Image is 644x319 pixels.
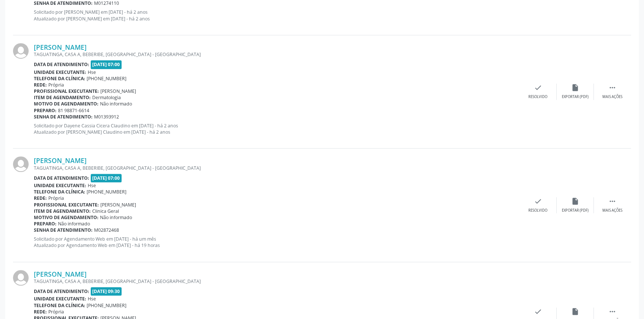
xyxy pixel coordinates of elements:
span: [PHONE_NUMBER] [87,75,126,82]
b: Unidade executante: [34,182,86,189]
div: Resolvido [528,208,547,213]
img: img [13,270,29,286]
b: Senha de atendimento: [34,227,93,233]
div: TAGUATINGA, CASA A, BEBERIBE, [GEOGRAPHIC_DATA] - [GEOGRAPHIC_DATA] [34,51,519,58]
span: [DATE] 07:00 [91,60,122,69]
span: Própria [48,309,64,315]
a: [PERSON_NAME] [34,156,87,165]
img: img [13,156,29,172]
p: Solicitado por [PERSON_NAME] em [DATE] - há 2 anos Atualizado por [PERSON_NAME] em [DATE] - há 2 ... [34,9,519,22]
span: Própria [48,195,64,201]
b: Unidade executante: [34,69,86,75]
b: Item de agendamento: [34,94,91,101]
span: [PHONE_NUMBER] [87,302,126,309]
span: [PERSON_NAME] [100,88,136,94]
span: Clinica Geral [92,208,119,214]
b: Telefone da clínica: [34,75,85,82]
b: Rede: [34,309,47,315]
span: [PERSON_NAME] [100,202,136,208]
b: Data de atendimento: [34,61,89,68]
b: Telefone da clínica: [34,189,85,195]
a: [PERSON_NAME] [34,270,87,278]
div: TAGUATINGA, CASA A, BEBERIBE, [GEOGRAPHIC_DATA] - [GEOGRAPHIC_DATA] [34,165,519,171]
span: Dermatologia [92,94,121,101]
b: Rede: [34,82,47,88]
div: Resolvido [528,94,547,100]
span: [DATE] 09:30 [91,287,122,296]
b: Unidade executante: [34,296,86,302]
span: Não informado [100,214,132,221]
b: Data de atendimento: [34,175,89,181]
i:  [608,84,616,92]
span: Hse [88,69,96,75]
div: Mais ações [602,208,622,213]
b: Senha de atendimento: [34,114,93,120]
span: M01393912 [94,114,119,120]
span: Hse [88,182,96,189]
b: Profissional executante: [34,88,99,94]
div: TAGUATINGA, CASA A, BEBERIBE, [GEOGRAPHIC_DATA] - [GEOGRAPHIC_DATA] [34,278,519,284]
span: Hse [88,296,96,302]
div: Exportar (PDF) [562,94,589,100]
b: Motivo de agendamento: [34,101,99,107]
span: Não informado [58,221,90,227]
b: Data de atendimento: [34,288,89,294]
b: Rede: [34,195,47,201]
span: Própria [48,82,64,88]
i: check [534,84,542,92]
i:  [608,307,616,316]
b: Motivo de agendamento: [34,214,99,221]
i: check [534,197,542,205]
p: Solicitado por Agendamento Web em [DATE] - há um mês Atualizado por Agendamento Web em [DATE] - h... [34,236,519,248]
i: insert_drive_file [571,307,579,316]
p: Solicitado por Dayene Cassia Cicera Claudino em [DATE] - há 2 anos Atualizado por [PERSON_NAME] C... [34,123,519,135]
div: Exportar (PDF) [562,208,589,213]
b: Telefone da clínica: [34,302,85,309]
b: Preparo: [34,107,57,114]
span: Não informado [100,101,132,107]
b: Item de agendamento: [34,208,91,214]
i: insert_drive_file [571,84,579,92]
i: insert_drive_file [571,197,579,205]
b: Preparo: [34,221,57,227]
i:  [608,197,616,205]
b: Profissional executante: [34,202,99,208]
i: check [534,307,542,316]
span: [DATE] 07:00 [91,174,122,182]
span: M02872468 [94,227,119,233]
a: [PERSON_NAME] [34,43,87,51]
span: 81 98871-6614 [58,107,89,114]
img: img [13,43,29,59]
span: [PHONE_NUMBER] [87,189,126,195]
div: Mais ações [602,94,622,100]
